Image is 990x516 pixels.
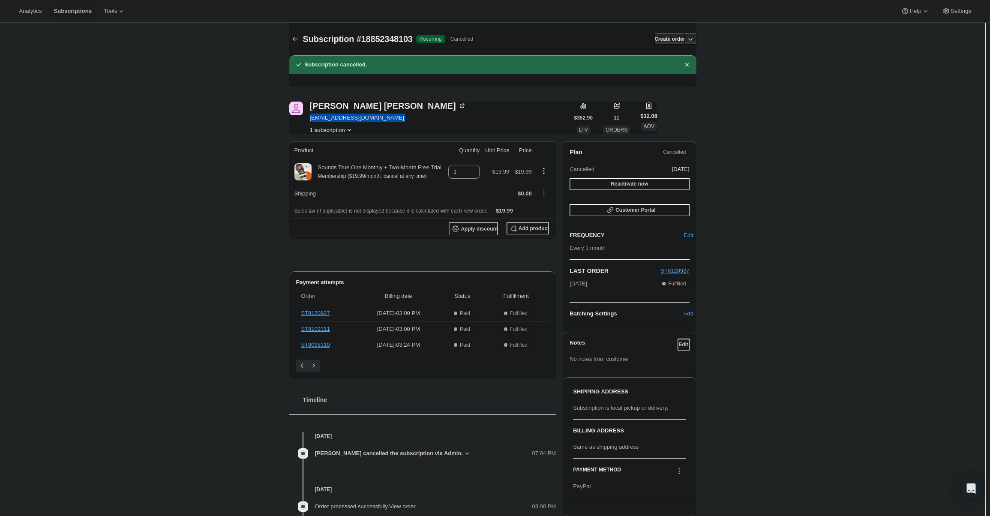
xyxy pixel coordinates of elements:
span: [DATE] [672,165,690,174]
h2: Payment attempts [296,278,549,287]
h6: Batching Settings [570,309,687,318]
span: 07:04 PM [532,449,556,458]
span: AOV [643,123,654,129]
span: Cancelled [663,149,686,156]
h2: LAST ORDER [570,267,660,275]
span: LTV [579,127,588,133]
div: Sounds True One Monthly + Two-Month Free Trial [312,163,441,180]
button: Subscriptions [48,5,97,17]
span: Fulfillment [488,292,544,300]
span: $19.99 [496,207,513,214]
button: Settings [937,5,976,17]
h2: Subscription cancelled. [305,60,367,69]
span: Subscriptions [54,8,92,15]
span: Sales tax (if applicable) is not displayed because it is calculated with each new order. [294,208,488,214]
th: Product [289,141,446,160]
span: $19.99 [515,168,532,175]
h2: Plan [570,148,582,156]
span: 03:00 PM [532,502,556,511]
button: Shipping actions [537,188,551,197]
button: Analytics [14,5,47,17]
button: 11 [611,112,623,124]
th: Order [296,287,358,306]
span: ORDERS [606,127,627,133]
span: Every 1 month [570,245,606,251]
span: [DATE] · 03:00 PM [360,309,437,318]
span: Same as shipping address [573,444,639,450]
span: [DATE] · 03:00 PM [360,325,437,333]
span: $19.99 [492,168,510,175]
nav: Pagination [296,360,549,372]
span: [EMAIL_ADDRESS][DOMAIN_NAME] [310,114,466,122]
span: Cancelled [570,165,594,174]
a: ST8120927 [301,310,330,316]
div: [PERSON_NAME] [PERSON_NAME] [310,102,466,110]
h3: BILLING ADDRESS [573,426,686,435]
button: Help [896,5,935,17]
span: Tools [104,8,117,15]
button: Product actions [537,166,551,176]
button: Subscriptions [289,33,301,45]
span: Fulfilled [510,310,528,317]
span: [DATE] · 03:24 PM [360,341,437,349]
button: $352.90 [574,112,593,124]
span: Reactivate now [611,180,648,187]
span: Order processed successfully. [315,503,416,510]
span: PayPal [573,483,591,489]
h4: [DATE] [289,485,556,494]
span: Apply discount [461,225,498,232]
span: $0.00 [518,190,532,197]
span: Paid [460,326,470,333]
button: Edit [683,228,695,242]
button: Add product [507,222,549,234]
span: Analytics [19,8,42,15]
th: Unit Price [482,141,512,160]
h4: [DATE] [289,432,556,441]
span: Paid [460,342,470,348]
span: Subscription #18852348103 [303,34,413,44]
span: 11 [614,114,619,121]
span: Antoinette DePierro [289,102,303,115]
h2: Timeline [303,396,556,404]
small: Membership ($19.99/month. cancel at any time) [318,173,427,179]
button: Apply discount [449,222,498,235]
span: $352.90 [574,114,593,121]
span: Status [442,292,483,300]
span: [DATE] [570,279,587,288]
th: Price [512,141,534,160]
h2: FREQUENCY [570,231,687,240]
span: [PERSON_NAME] cancelled the subscription via Admin. [315,449,463,458]
span: Fulfilled [510,342,528,348]
h3: PAYMENT METHOD [573,466,621,478]
span: Add product [519,225,549,232]
a: ST8109311 [301,326,330,332]
span: Billing date [360,292,437,300]
span: Edit [678,341,688,348]
img: product img [294,163,312,180]
span: Settings [951,8,971,15]
button: Reactivate now [570,178,689,190]
a: ST8098310 [301,342,330,348]
span: Create order [654,36,685,42]
h3: SHIPPING ADDRESS [573,387,686,396]
h3: Notes [570,339,677,351]
span: Edit [684,231,693,240]
a: ST8120927 [660,267,689,274]
button: Dismiss notification [681,59,693,71]
span: $32.08 [640,112,657,120]
span: Paid [460,310,470,317]
a: View order [389,503,416,510]
span: Fulfilled [668,280,686,287]
div: Open Intercom Messenger [961,478,981,499]
th: Quantity [446,141,483,160]
button: Product actions [310,126,354,134]
span: Add [684,309,693,318]
span: Recurring [420,36,442,42]
button: [PERSON_NAME] cancelled the subscription via Admin. [315,449,472,458]
th: Shipping [289,184,446,203]
span: Customer Portal [615,207,655,213]
button: Edit [678,339,690,351]
button: Customer Portal [570,204,689,216]
span: Fulfilled [510,326,528,333]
